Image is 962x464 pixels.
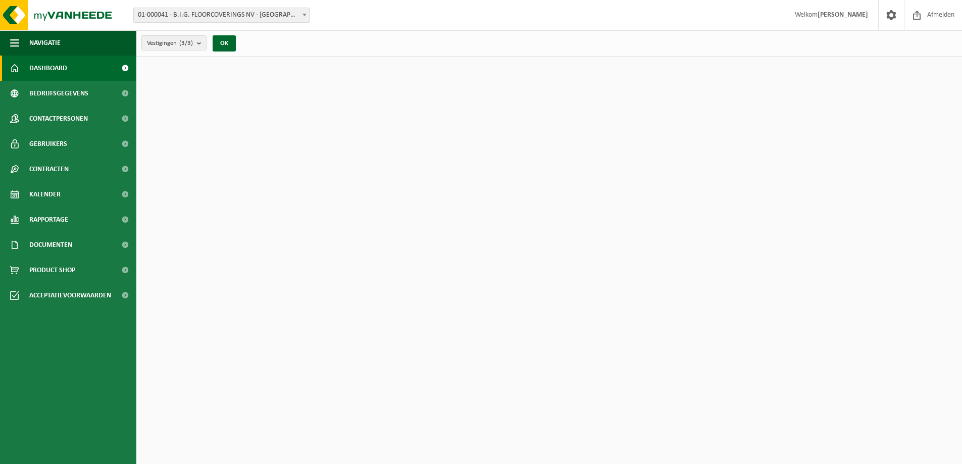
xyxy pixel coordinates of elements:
[29,157,69,182] span: Contracten
[29,106,88,131] span: Contactpersonen
[29,56,67,81] span: Dashboard
[29,257,75,283] span: Product Shop
[29,81,88,106] span: Bedrijfsgegevens
[29,30,61,56] span: Navigatie
[818,11,868,19] strong: [PERSON_NAME]
[179,40,193,46] count: (3/3)
[29,232,72,257] span: Documenten
[147,36,193,51] span: Vestigingen
[29,207,68,232] span: Rapportage
[141,35,207,50] button: Vestigingen(3/3)
[29,283,111,308] span: Acceptatievoorwaarden
[213,35,236,51] button: OK
[29,182,61,207] span: Kalender
[29,131,67,157] span: Gebruikers
[133,8,310,23] span: 01-000041 - B.I.G. FLOORCOVERINGS NV - WIELSBEKE
[134,8,310,22] span: 01-000041 - B.I.G. FLOORCOVERINGS NV - WIELSBEKE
